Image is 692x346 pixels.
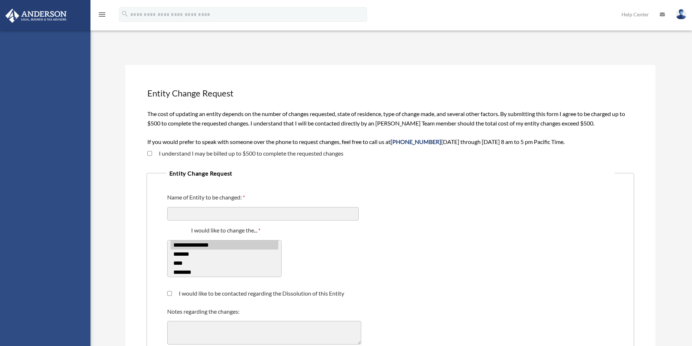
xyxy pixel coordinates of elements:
[147,86,634,100] h3: Entity Change Request
[167,193,247,203] label: Name of Entity to be changed:
[98,10,106,19] i: menu
[676,9,687,20] img: User Pic
[391,138,441,145] span: [PHONE_NUMBER]
[98,13,106,19] a: menu
[152,151,343,156] label: I understand I may be billed up to $500 to complete the requested changes
[167,226,286,236] label: I would like to change the...
[166,168,615,178] legend: Entity Change Request
[172,291,344,296] label: I would like to be contacted regarding the Dissolution of this Entity
[147,110,625,145] span: The cost of updating an entity depends on the number of changes requested, state of residence, ty...
[3,9,69,23] img: Anderson Advisors Platinum Portal
[121,10,129,18] i: search
[167,308,241,317] label: Notes regarding the changes:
